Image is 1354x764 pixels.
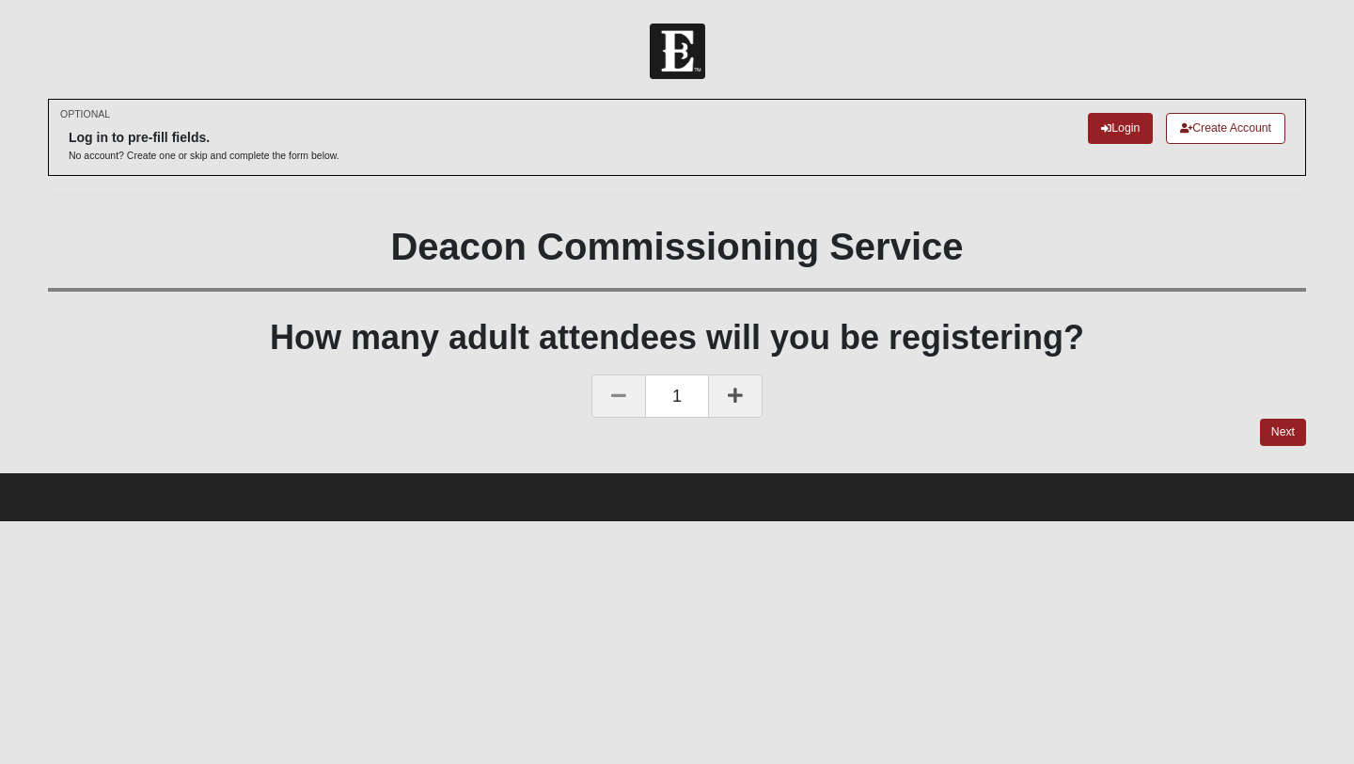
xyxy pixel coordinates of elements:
b: Deacon Commissioning Service [390,226,963,267]
h6: Log in to pre-fill fields. [69,130,339,146]
a: Create Account [1166,113,1285,144]
a: Next [1260,419,1306,446]
p: No account? Create one or skip and complete the form below. [69,149,339,163]
a: Login [1088,113,1153,144]
img: Church of Eleven22 Logo [650,24,705,79]
span: 1 [646,374,708,418]
small: OPTIONAL [60,107,110,121]
h1: How many adult attendees will you be registering? [48,317,1306,358]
